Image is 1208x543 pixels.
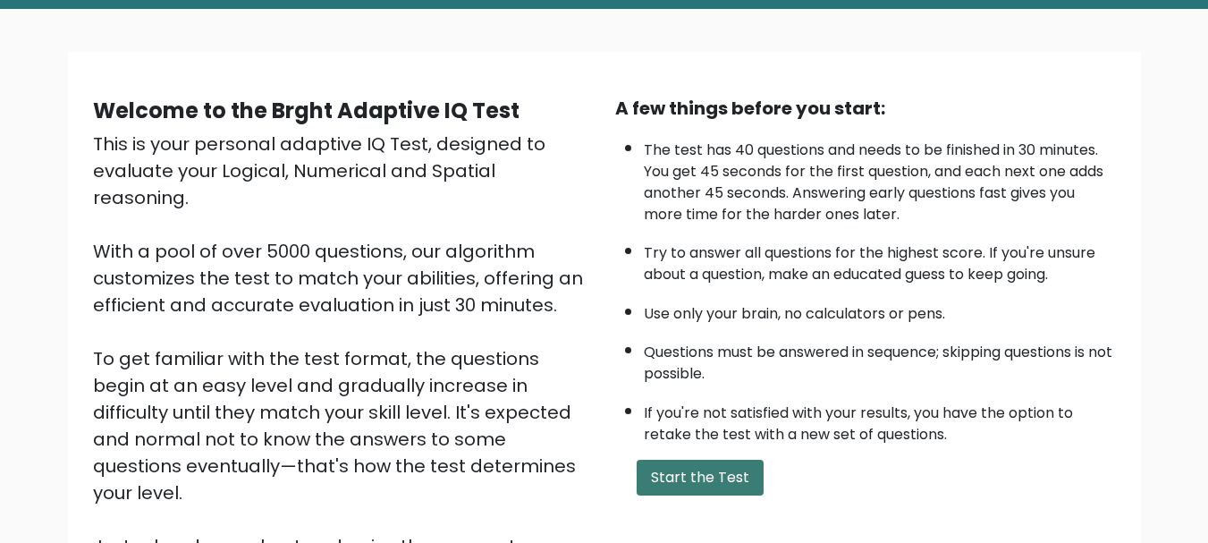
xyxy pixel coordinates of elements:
li: Questions must be answered in sequence; skipping questions is not possible. [644,333,1116,385]
li: The test has 40 questions and needs to be finished in 30 minutes. You get 45 seconds for the firs... [644,131,1116,225]
li: Use only your brain, no calculators or pens. [644,294,1116,325]
li: If you're not satisfied with your results, you have the option to retake the test with a new set ... [644,394,1116,445]
b: Welcome to the Brght Adaptive IQ Test [93,96,520,125]
div: A few things before you start: [615,95,1116,122]
li: Try to answer all questions for the highest score. If you're unsure about a question, make an edu... [644,233,1116,285]
button: Start the Test [637,460,764,496]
